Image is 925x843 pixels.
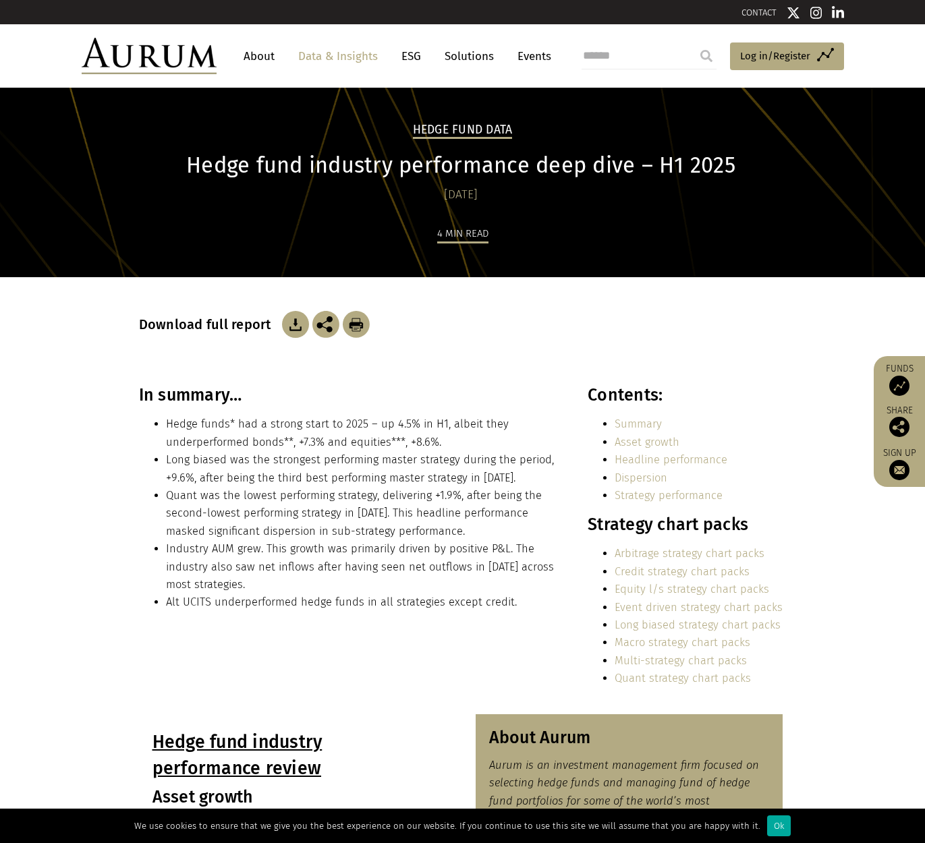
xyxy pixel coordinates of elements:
[889,460,909,480] img: Sign up to our newsletter
[832,6,844,20] img: Linkedin icon
[615,636,750,649] a: Macro strategy chart packs
[880,447,918,480] a: Sign up
[615,471,667,484] a: Dispersion
[588,385,783,405] h3: Contents:
[615,453,727,466] a: Headline performance
[615,672,751,685] a: Quant strategy chart packs
[615,654,747,667] a: Multi-strategy chart packs
[343,311,370,338] img: Download Article
[282,311,309,338] img: Download Article
[395,44,428,69] a: ESG
[291,44,385,69] a: Data & Insights
[810,6,822,20] img: Instagram icon
[740,48,810,64] span: Log in/Register
[312,311,339,338] img: Share this post
[152,787,433,807] h3: Asset growth
[615,601,783,614] a: Event driven strategy chart packs
[139,185,783,204] div: [DATE]
[139,152,783,179] h1: Hedge fund industry performance deep dive – H1 2025
[889,376,909,396] img: Access Funds
[615,618,781,631] a: Long biased strategy chart packs
[438,44,501,69] a: Solutions
[615,436,679,448] a: Asset growth
[880,406,918,437] div: Share
[615,489,723,502] a: Strategy performance
[139,385,559,405] h3: In summary…
[139,316,279,332] h3: Download full report
[82,38,217,74] img: Aurum
[511,44,551,69] a: Events
[615,565,750,578] a: Credit strategy chart packs
[489,759,759,843] em: Aurum is an investment management firm focused on selecting hedge funds and managing fund of hedg...
[166,540,559,593] li: Industry AUM grew. This growth was primarily driven by positive P&L. The industry also saw net in...
[787,6,800,20] img: Twitter icon
[730,42,844,71] a: Log in/Register
[152,731,323,779] u: Hedge fund industry performance review
[889,417,909,437] img: Share this post
[166,415,559,451] li: Hedge funds* had a strong start to 2025 – up 4.5% in H1, albeit they underperformed bonds**, +7.3...
[166,487,559,540] li: Quant was the lowest performing strategy, delivering +1.9%, after being the second-lowest perform...
[615,583,769,595] a: Equity l/s strategy chart packs
[767,815,791,836] div: Ok
[237,44,281,69] a: About
[166,593,559,611] li: Alt UCITS underperformed hedge funds in all strategies except credit.
[166,451,559,487] li: Long biased was the strongest performing master strategy during the period, +9.6%, after being th...
[880,363,918,396] a: Funds
[437,225,488,243] div: 4 min read
[741,7,777,18] a: CONTACT
[588,515,783,535] h3: Strategy chart packs
[615,547,764,560] a: Arbitrage strategy chart packs
[413,123,513,139] h2: Hedge Fund Data
[693,42,720,69] input: Submit
[615,417,662,430] a: Summary
[489,728,770,748] h3: About Aurum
